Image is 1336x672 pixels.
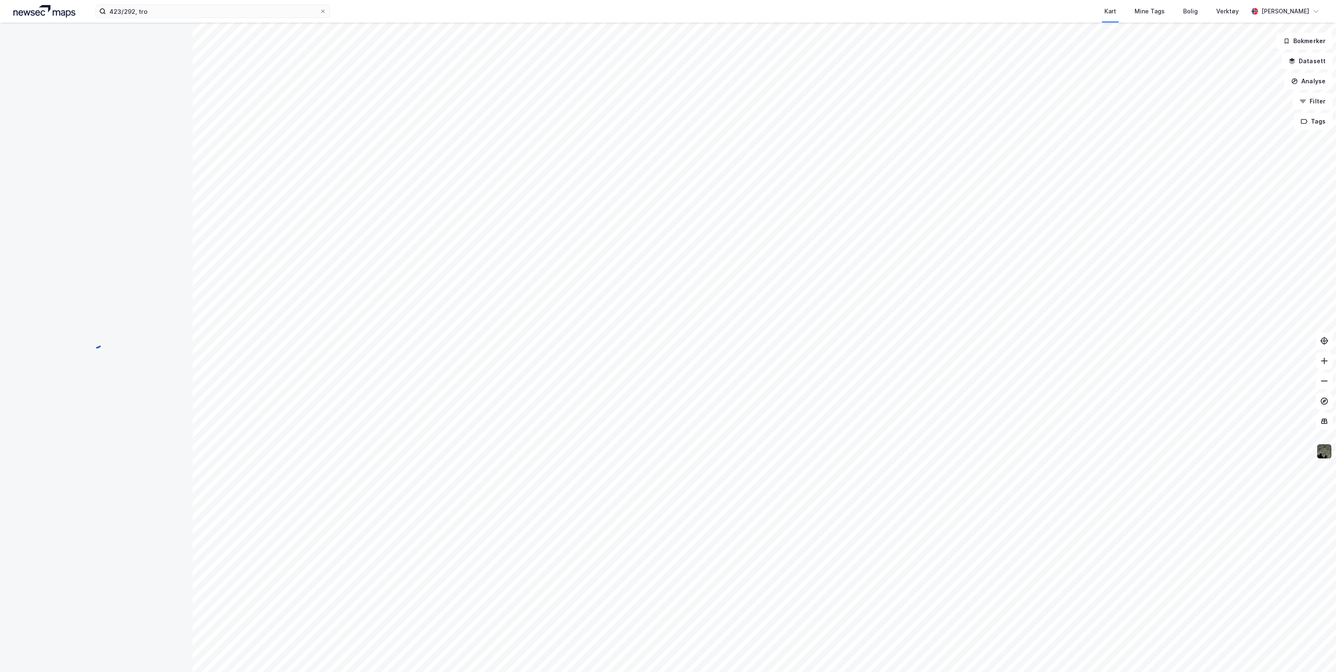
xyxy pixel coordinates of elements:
input: Søk på adresse, matrikkel, gårdeiere, leietakere eller personer [106,5,320,18]
button: Filter [1292,93,1333,110]
button: Bokmerker [1276,33,1333,49]
div: [PERSON_NAME] [1261,6,1309,16]
iframe: Chat Widget [1294,632,1336,672]
div: Verktøy [1216,6,1239,16]
img: spinner.a6d8c91a73a9ac5275cf975e30b51cfb.svg [90,336,103,349]
img: logo.a4113a55bc3d86da70a041830d287a7e.svg [13,5,75,18]
button: Tags [1294,113,1333,130]
button: Analyse [1284,73,1333,90]
img: 9k= [1316,443,1332,459]
div: Mine Tags [1135,6,1165,16]
div: Kart [1104,6,1116,16]
div: Bolig [1183,6,1198,16]
button: Datasett [1282,53,1333,70]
